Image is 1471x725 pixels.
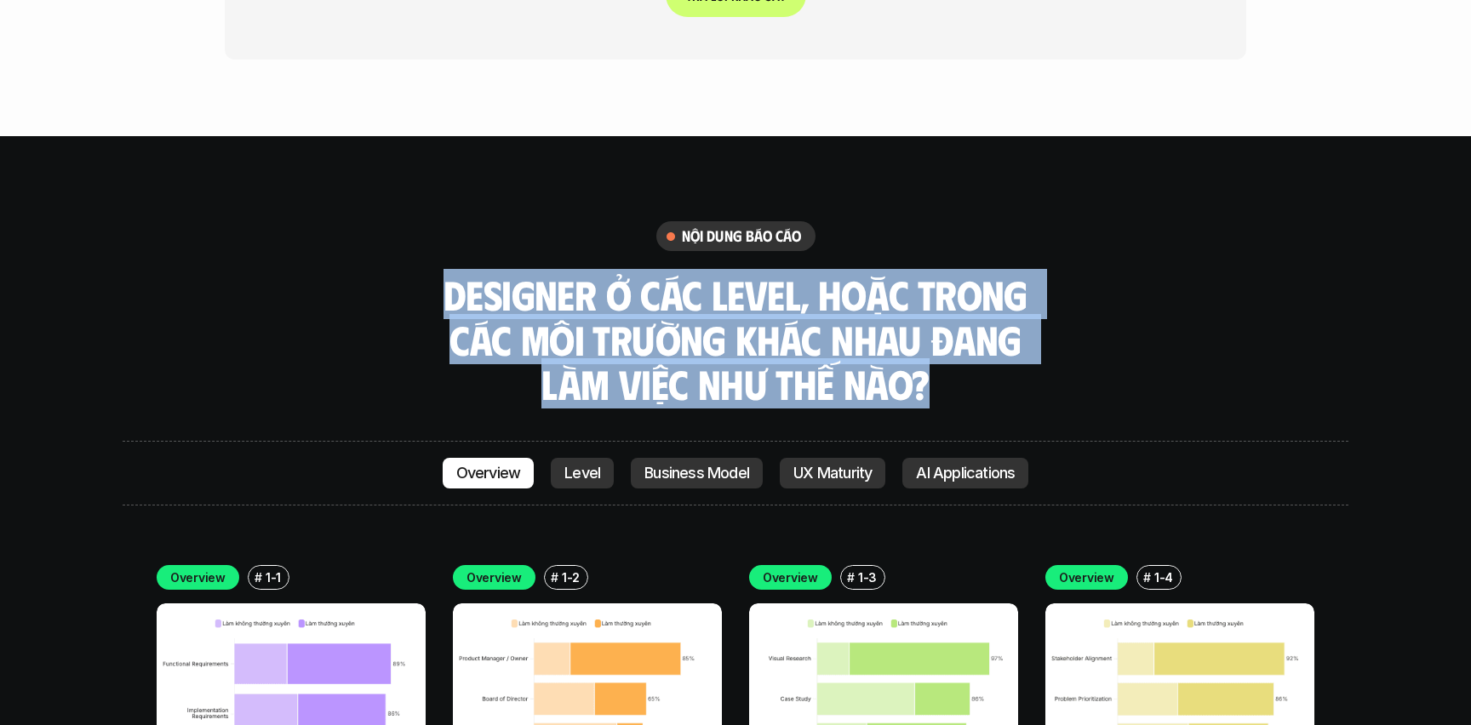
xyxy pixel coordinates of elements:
p: AI Applications [916,465,1015,482]
p: Business Model [644,465,749,482]
h6: # [551,571,558,584]
p: Overview [466,568,522,586]
h6: # [847,571,855,584]
h3: Designer ở các level, hoặc trong các môi trường khác nhau đang làm việc như thế nào? [438,272,1033,407]
p: 1-3 [858,568,877,586]
p: Level [564,465,600,482]
p: Overview [763,568,818,586]
a: Business Model [631,458,763,488]
a: UX Maturity [780,458,885,488]
p: 1-4 [1154,568,1173,586]
h6: # [1143,571,1151,584]
p: 1-1 [266,568,281,586]
p: UX Maturity [793,465,872,482]
h6: nội dung báo cáo [682,226,802,246]
p: Overview [170,568,226,586]
p: 1-2 [562,568,580,586]
a: AI Applications [902,458,1028,488]
p: Overview [1059,568,1114,586]
a: Level [551,458,614,488]
p: Overview [456,465,521,482]
h6: # [255,571,262,584]
a: Overview [443,458,535,488]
